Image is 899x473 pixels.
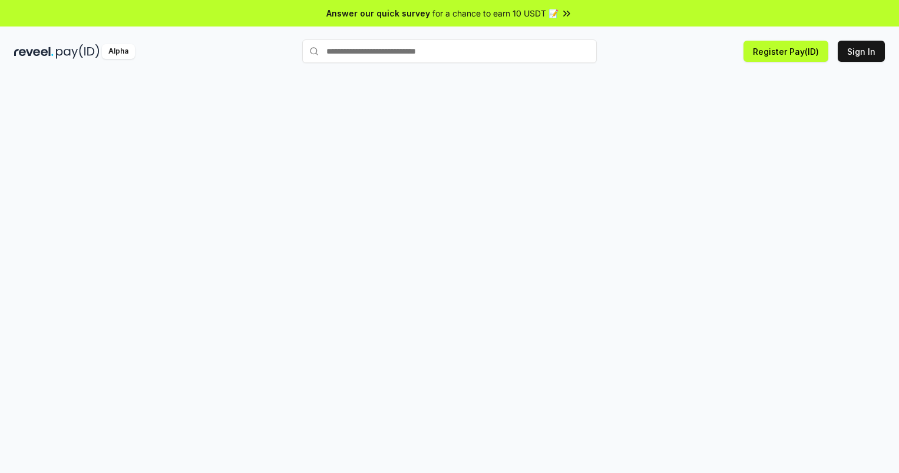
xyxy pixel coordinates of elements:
[14,44,54,59] img: reveel_dark
[743,41,828,62] button: Register Pay(ID)
[432,7,558,19] span: for a chance to earn 10 USDT 📝
[838,41,885,62] button: Sign In
[326,7,430,19] span: Answer our quick survey
[56,44,100,59] img: pay_id
[102,44,135,59] div: Alpha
